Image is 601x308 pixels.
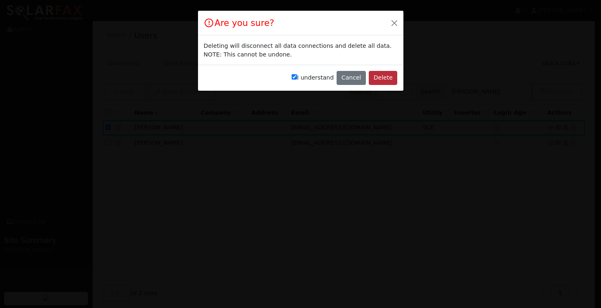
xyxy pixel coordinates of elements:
h4: Are you sure? [204,16,274,30]
button: Cancel [337,71,366,85]
button: Close [389,17,400,28]
button: Delete [369,71,397,85]
div: Deleting will disconnect all data connections and delete all data. NOTE: This cannot be undone. [204,42,398,59]
label: I understand [292,73,334,82]
input: I understand [292,74,297,80]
